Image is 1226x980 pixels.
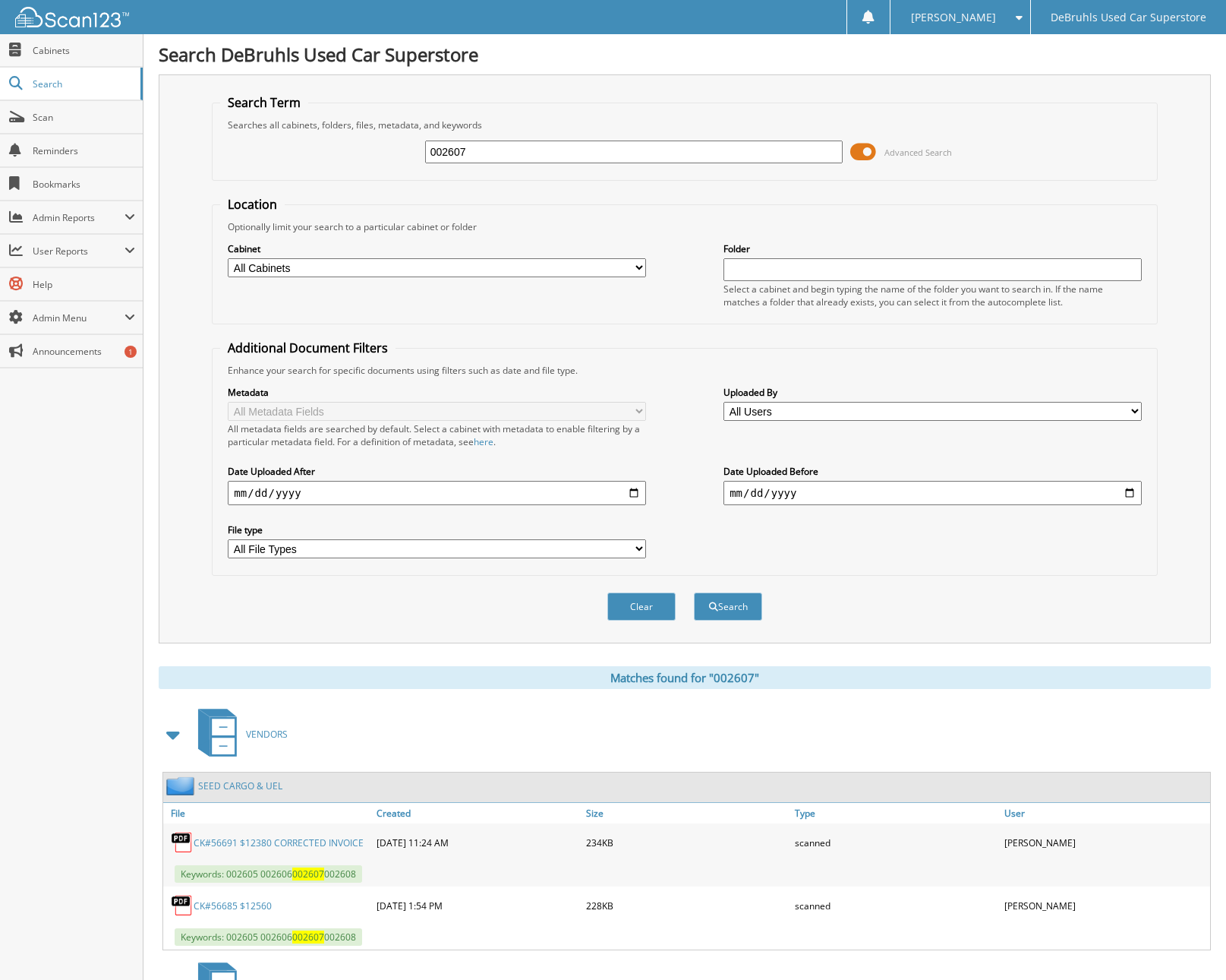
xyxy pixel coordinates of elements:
[582,890,792,921] div: 228KB
[33,211,124,224] span: Admin Reports
[15,7,129,27] img: scan123-logo-white.svg
[159,666,1211,689] div: Matches found for "002607"
[228,481,646,505] input: start
[175,928,362,946] span: Keywords: 002605 002606 002608
[791,803,1001,824] a: Type
[582,827,792,858] div: 234KB
[228,386,646,399] label: Metadata
[791,890,1001,921] div: scanned
[723,242,1142,255] label: Folder
[1001,890,1210,921] div: [PERSON_NAME]
[607,593,676,621] button: Clear
[33,245,124,258] span: User Reports
[220,94,308,111] legend: Search Term
[220,119,1149,131] div: Searches all cabinets, folders, files, metadata, and keywords
[198,779,282,792] a: SEED CARGO & UEL
[228,422,646,448] div: All metadata fields are searched by default. Select a cabinet with metadata to enable filtering b...
[723,465,1142,478] label: Date Uploaded Before
[228,465,646,478] label: Date Uploaded After
[194,899,272,912] a: CK#56685 $12560
[292,931,324,944] span: 002607
[220,196,285,213] legend: Location
[723,386,1142,399] label: Uploaded By
[33,77,133,90] span: Search
[33,345,135,358] span: Announcements
[163,803,373,824] a: File
[373,827,582,858] div: [DATE] 11:24 AM
[220,364,1149,377] div: Enhance your search for specific documents using filters such as date and file type.
[1051,13,1206,22] span: DeBruhls Used Car Superstore
[694,593,762,621] button: Search
[292,868,324,880] span: 002607
[33,111,135,124] span: Scan
[194,836,364,849] a: CK#56691 $12380 CORRECTED INVOICE
[911,13,996,22] span: [PERSON_NAME]
[723,283,1142,308] div: Select a cabinet and begin typing the name of the folder you want to search in. If the name match...
[220,220,1149,233] div: Optionally limit your search to a particular cabinet or folder
[175,865,362,883] span: Keywords: 002605 002606 002608
[171,831,194,854] img: PDF.png
[220,340,396,356] legend: Additional Document Filters
[1001,827,1210,858] div: [PERSON_NAME]
[124,346,137,358] div: 1
[884,147,952,158] span: Advanced Search
[228,523,646,536] label: File type
[159,42,1211,67] h1: Search DeBruhls Used Car Superstore
[791,827,1001,858] div: scanned
[1001,803,1210,824] a: User
[33,44,135,57] span: Cabinets
[373,890,582,921] div: [DATE] 1:54 PM
[33,278,135,291] span: Help
[474,435,493,448] a: here
[373,803,582,824] a: Created
[166,776,198,795] img: folder2.png
[582,803,792,824] a: Size
[33,178,135,191] span: Bookmarks
[723,481,1142,505] input: end
[33,311,124,324] span: Admin Menu
[228,242,646,255] label: Cabinet
[246,728,288,741] span: VENDORS
[189,704,288,764] a: VENDORS
[171,894,194,917] img: PDF.png
[33,144,135,157] span: Reminders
